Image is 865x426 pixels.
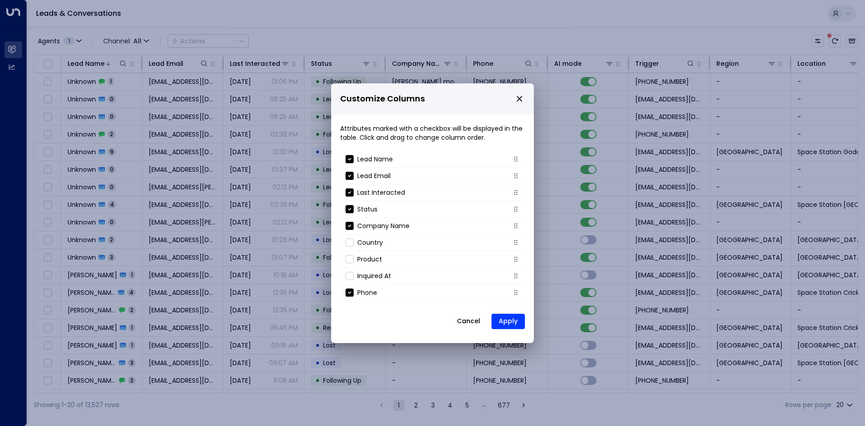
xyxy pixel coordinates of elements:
[449,313,488,330] button: Cancel
[357,155,393,164] p: Lead Name
[492,314,525,329] button: Apply
[357,205,378,214] p: Status
[357,288,377,297] p: Phone
[357,171,391,180] p: Lead Email
[357,271,391,280] p: Inquired At
[357,221,410,230] p: Company Name
[340,92,425,105] span: Customize Columns
[357,255,382,264] p: Product
[357,238,383,247] p: Country
[357,188,405,197] p: Last Interacted
[515,95,524,103] button: close
[340,124,525,142] p: Attributes marked with a checkbox will be displayed in the table. Click and drag to change column...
